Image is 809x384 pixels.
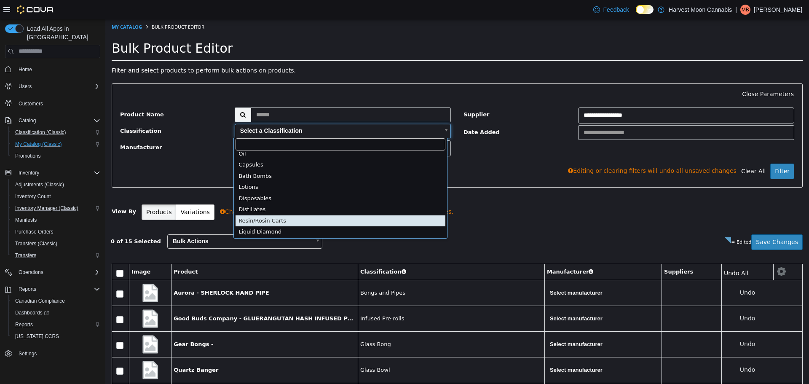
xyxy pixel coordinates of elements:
button: Classification (Classic) [8,126,104,138]
div: Resin/Rosin Carts [130,196,340,207]
span: Reports [15,321,33,328]
span: My Catalog (Classic) [15,141,62,148]
button: Reports [15,284,40,294]
span: Inventory Count [12,191,100,201]
a: Inventory Manager (Classic) [12,203,82,213]
span: Customers [19,100,43,107]
span: Washington CCRS [12,331,100,341]
button: Customers [2,97,104,110]
a: Reports [12,320,36,330]
span: Feedback [603,5,629,14]
span: My Catalog (Classic) [12,139,100,149]
span: Inventory Manager (Classic) [15,205,78,212]
span: Inventory [19,169,39,176]
button: Inventory [2,167,104,179]
button: Purchase Orders [8,226,104,238]
span: Dashboards [12,308,100,318]
span: Transfers [15,252,36,259]
a: Promotions [12,151,44,161]
a: Settings [15,349,40,359]
a: Adjustments (Classic) [12,180,67,190]
span: Reports [12,320,100,330]
button: [US_STATE] CCRS [8,330,104,342]
span: Home [15,64,100,75]
span: Reports [19,286,36,293]
div: Oil [130,129,340,140]
a: Dashboards [12,308,52,318]
button: Catalog [2,115,104,126]
button: Reports [2,283,104,295]
span: Inventory Manager (Classic) [12,203,100,213]
div: Bath Bombs [130,151,340,163]
span: Reports [15,284,100,294]
a: [US_STATE] CCRS [12,331,62,341]
a: Purchase Orders [12,227,57,237]
span: Classification (Classic) [15,129,66,136]
div: Liquid Diamond [130,207,340,218]
span: Purchase Orders [12,227,100,237]
p: | [735,5,737,15]
nav: Complex example [5,60,100,382]
span: Customers [15,98,100,109]
span: MB [742,5,749,15]
a: My Catalog (Classic) [12,139,65,149]
button: Home [2,63,104,75]
button: Users [2,81,104,92]
span: Transfers [12,250,100,260]
span: Classification (Classic) [12,127,100,137]
span: Inventory [15,168,100,178]
button: Promotions [8,150,104,162]
span: Catalog [15,115,100,126]
span: Adjustments (Classic) [12,180,100,190]
span: [US_STATE] CCRS [15,333,59,340]
button: Inventory Manager (Classic) [8,202,104,214]
a: Canadian Compliance [12,296,68,306]
a: Transfers [12,250,40,260]
a: Classification (Classic) [12,127,70,137]
div: Lotions [130,162,340,174]
span: Promotions [12,151,100,161]
span: Inventory Count [15,193,51,200]
span: Manifests [12,215,100,225]
span: Users [19,83,32,90]
span: Operations [19,269,43,276]
span: Home [19,66,32,73]
a: Dashboards [8,307,104,319]
button: Inventory Count [8,191,104,202]
span: Manifests [15,217,37,223]
button: Inventory [15,168,43,178]
button: Operations [2,266,104,278]
button: Users [15,81,35,91]
span: Dashboards [15,309,49,316]
div: Mike Burd [740,5,750,15]
span: Catalog [19,117,36,124]
a: Transfers (Classic) [12,239,61,249]
button: Manifests [8,214,104,226]
span: Settings [19,350,37,357]
a: Inventory Count [12,191,54,201]
span: Canadian Compliance [12,296,100,306]
button: My Catalog (Classic) [8,138,104,150]
input: Dark Mode [636,5,654,14]
div: Distillates [130,185,340,196]
button: Reports [8,319,104,330]
a: Manifests [12,215,40,225]
p: [PERSON_NAME] [754,5,802,15]
a: Feedback [590,1,632,18]
span: Operations [15,267,100,277]
span: Transfers (Classic) [15,240,57,247]
a: Home [15,64,35,75]
span: Users [15,81,100,91]
span: Adjustments (Classic) [15,181,64,188]
img: Cova [17,5,54,14]
div: Capsules [130,140,340,151]
button: Settings [2,347,104,360]
span: Purchase Orders [15,228,54,235]
span: Canadian Compliance [15,298,65,304]
span: Settings [15,348,100,359]
span: Transfers (Classic) [12,239,100,249]
button: Operations [15,267,47,277]
a: Customers [15,99,46,109]
button: Adjustments (Classic) [8,179,104,191]
span: Promotions [15,153,41,159]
